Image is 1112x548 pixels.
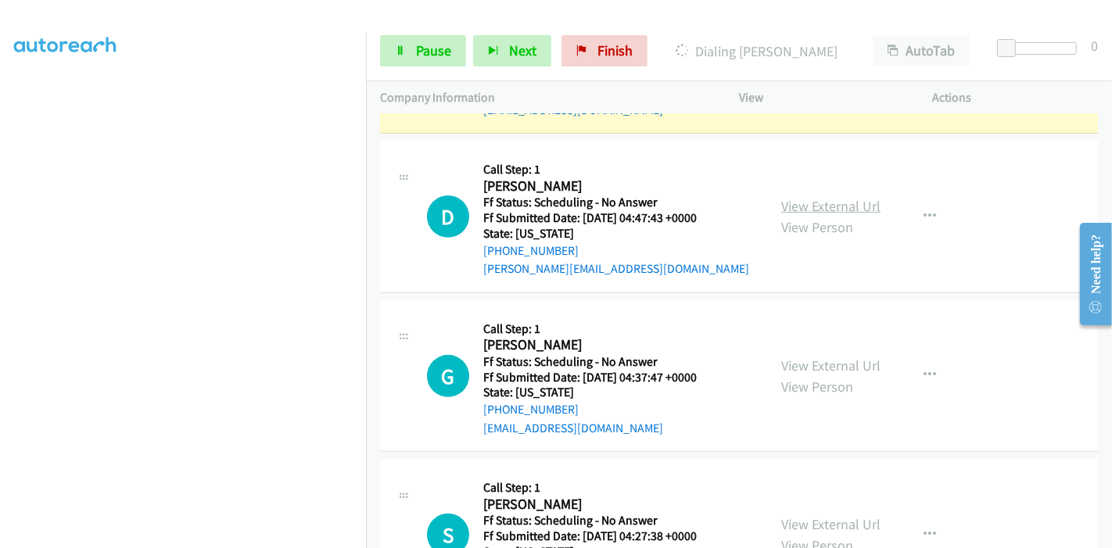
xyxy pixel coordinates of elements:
[427,355,469,397] h1: G
[427,195,469,238] div: The call is yet to be attempted
[483,513,716,528] h5: Ff Status: Scheduling - No Answer
[739,88,905,107] p: View
[561,35,647,66] a: Finish
[483,480,716,496] h5: Call Step: 1
[483,421,663,435] a: [EMAIL_ADDRESS][DOMAIN_NAME]
[483,243,579,258] a: [PHONE_NUMBER]
[669,41,845,62] p: Dialing [PERSON_NAME]
[509,41,536,59] span: Next
[1067,212,1112,336] iframe: Resource Center
[483,402,579,417] a: [PHONE_NUMBER]
[781,378,853,396] a: View Person
[483,354,716,370] h5: Ff Status: Scheduling - No Answer
[380,88,711,107] p: Company Information
[483,210,749,226] h5: Ff Submitted Date: [DATE] 04:47:43 +0000
[483,370,716,385] h5: Ff Submitted Date: [DATE] 04:37:47 +0000
[483,385,716,400] h5: State: [US_STATE]
[483,195,749,210] h5: Ff Status: Scheduling - No Answer
[427,355,469,397] div: The call is yet to be attempted
[933,88,1099,107] p: Actions
[483,162,749,177] h5: Call Step: 1
[427,195,469,238] h1: D
[781,515,881,533] a: View External Url
[873,35,970,66] button: AutoTab
[416,41,451,59] span: Pause
[483,177,716,195] h2: [PERSON_NAME]
[483,321,716,337] h5: Call Step: 1
[597,41,633,59] span: Finish
[483,496,716,514] h2: [PERSON_NAME]
[473,35,551,66] button: Next
[1091,35,1098,56] div: 0
[483,528,716,544] h5: Ff Submitted Date: [DATE] 04:27:38 +0000
[781,356,881,374] a: View External Url
[1005,42,1077,55] div: Delay between calls (in seconds)
[781,197,881,215] a: View External Url
[483,336,716,354] h2: [PERSON_NAME]
[781,218,853,236] a: View Person
[380,35,466,66] a: Pause
[483,261,749,276] a: [PERSON_NAME][EMAIL_ADDRESS][DOMAIN_NAME]
[483,102,663,117] a: [EMAIL_ADDRESS][DOMAIN_NAME]
[483,226,749,242] h5: State: [US_STATE]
